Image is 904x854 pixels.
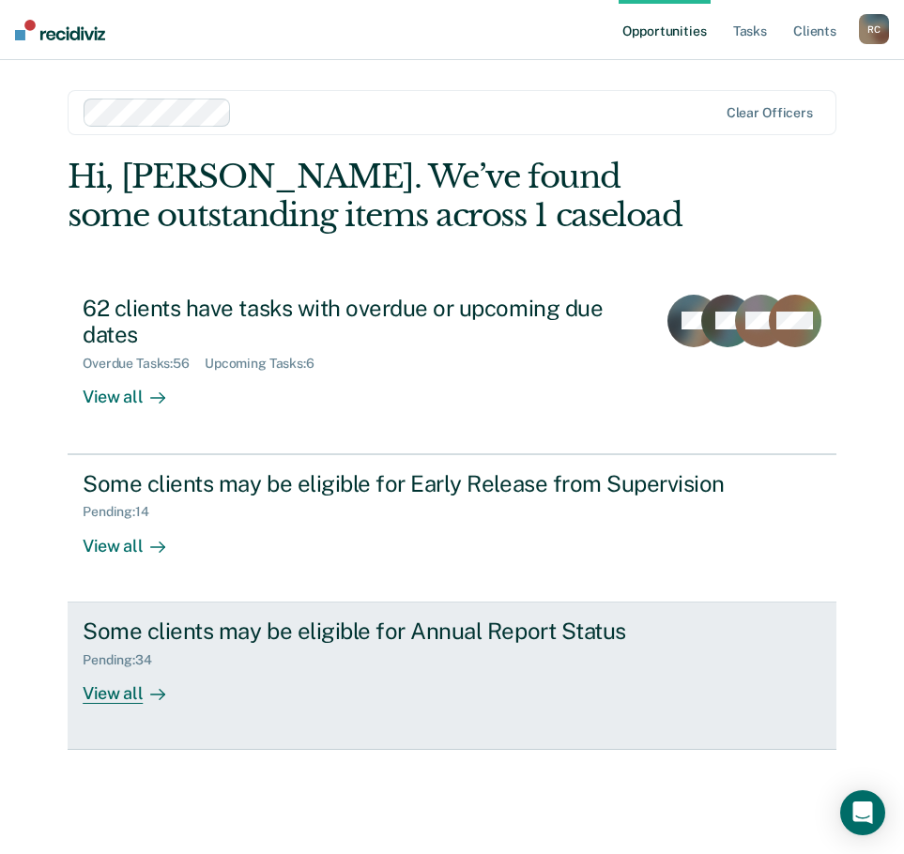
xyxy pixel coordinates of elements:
div: Open Intercom Messenger [840,790,885,835]
div: Some clients may be eligible for Annual Report Status [83,618,742,645]
div: 62 clients have tasks with overdue or upcoming due dates [83,295,641,349]
div: View all [83,372,188,408]
a: Some clients may be eligible for Annual Report StatusPending:34View all [68,602,836,750]
div: View all [83,667,188,704]
div: Clear officers [727,105,813,121]
a: Some clients may be eligible for Early Release from SupervisionPending:14View all [68,454,836,602]
div: Some clients may be eligible for Early Release from Supervision [83,470,742,497]
div: View all [83,520,188,557]
div: Pending : 14 [83,504,164,520]
div: Hi, [PERSON_NAME]. We’ve found some outstanding items across 1 caseload [68,158,682,235]
div: Upcoming Tasks : 6 [205,356,329,372]
img: Recidiviz [15,20,105,40]
div: Overdue Tasks : 56 [83,356,205,372]
a: 62 clients have tasks with overdue or upcoming due datesOverdue Tasks:56Upcoming Tasks:6View all [68,280,836,454]
div: Pending : 34 [83,652,167,668]
div: R C [859,14,889,44]
button: RC [859,14,889,44]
